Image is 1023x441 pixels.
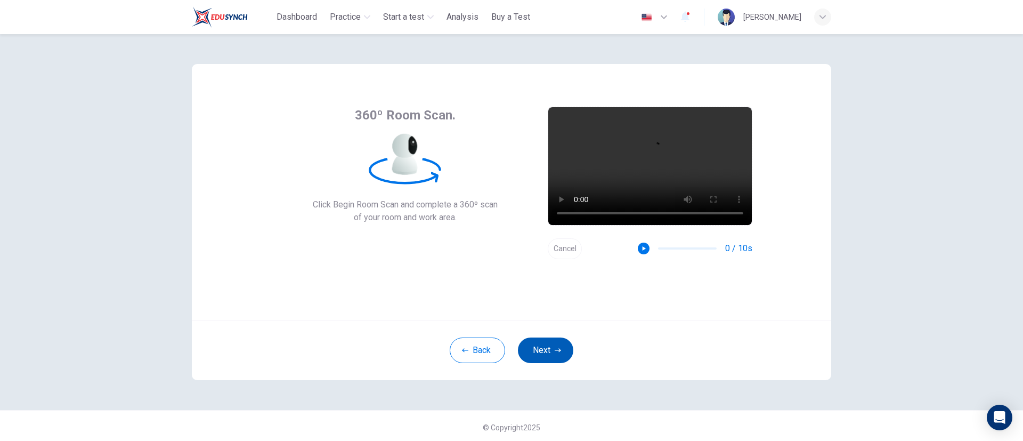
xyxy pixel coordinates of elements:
button: Buy a Test [487,7,534,27]
button: Cancel [548,238,582,259]
span: Dashboard [277,11,317,23]
span: of your room and work area. [313,211,498,224]
button: Dashboard [272,7,321,27]
button: Back [450,338,505,363]
div: [PERSON_NAME] [743,11,801,23]
span: Practice [330,11,361,23]
img: en [640,13,653,21]
button: Start a test [379,7,438,27]
span: © Copyright 2025 [483,423,540,432]
span: 0 / 10s [725,242,752,255]
img: Profile picture [718,9,735,26]
span: 360º Room Scan. [355,107,456,124]
button: Next [518,338,573,363]
button: Practice [326,7,375,27]
span: Start a test [383,11,424,23]
span: Buy a Test [491,11,530,23]
button: Analysis [442,7,483,27]
span: Analysis [446,11,478,23]
span: Click Begin Room Scan and complete a 360º scan [313,198,498,211]
a: ELTC logo [192,6,272,28]
div: Open Intercom Messenger [987,405,1012,430]
img: ELTC logo [192,6,248,28]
